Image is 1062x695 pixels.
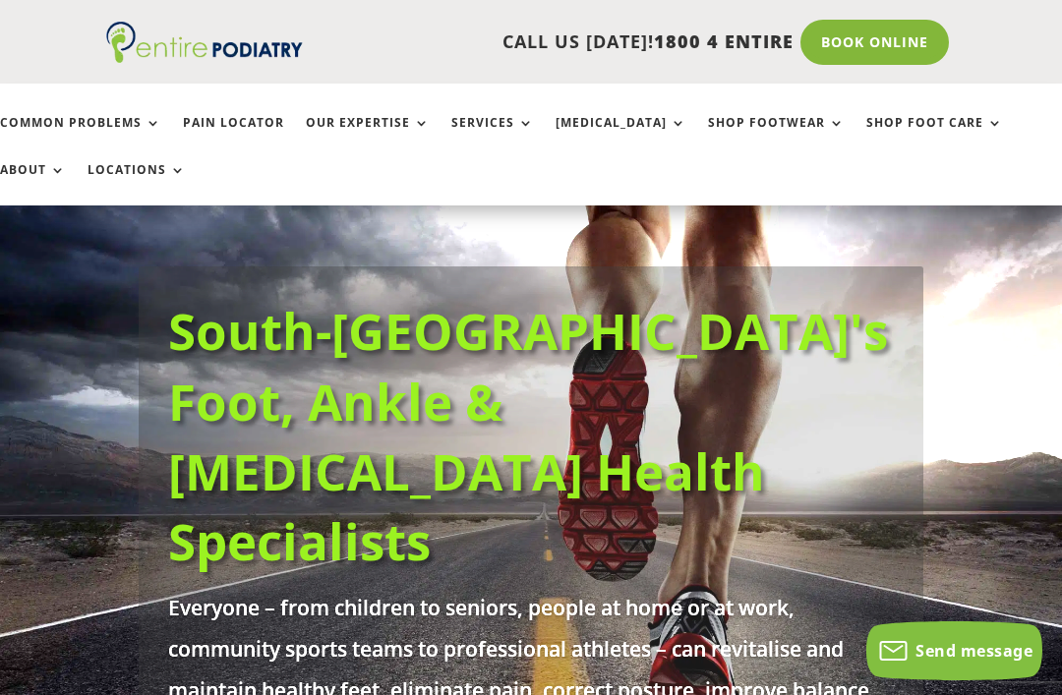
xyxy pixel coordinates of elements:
[556,116,686,158] a: [MEDICAL_DATA]
[800,20,949,65] a: Book Online
[106,47,303,67] a: Entire Podiatry
[106,22,303,63] img: logo (1)
[708,116,845,158] a: Shop Footwear
[451,116,534,158] a: Services
[303,29,794,55] p: CALL US [DATE]!
[88,163,186,205] a: Locations
[866,621,1042,680] button: Send message
[654,29,794,53] span: 1800 4 ENTIRE
[168,296,888,575] a: South-[GEOGRAPHIC_DATA]'s Foot, Ankle & [MEDICAL_DATA] Health Specialists
[915,640,1032,662] span: Send message
[866,116,1003,158] a: Shop Foot Care
[306,116,430,158] a: Our Expertise
[183,116,284,158] a: Pain Locator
